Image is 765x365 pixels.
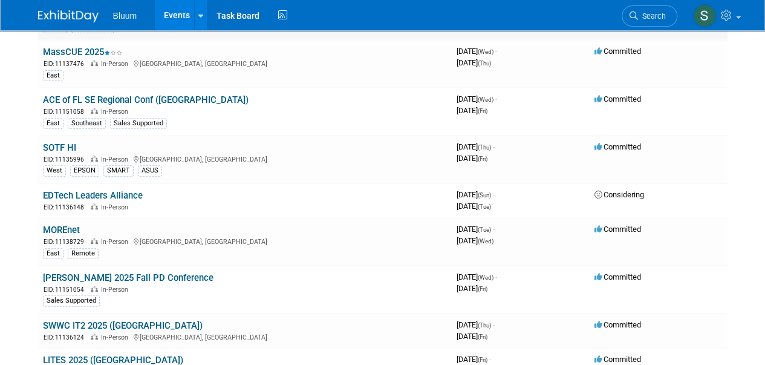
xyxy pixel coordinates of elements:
img: In-Person Event [91,108,98,114]
span: In-Person [101,60,132,68]
span: EID: 11151054 [44,286,89,293]
span: EID: 11138729 [44,238,89,245]
span: [DATE] [457,272,497,281]
span: (Wed) [478,274,493,281]
span: (Tue) [478,203,491,210]
div: East [43,70,63,81]
span: [DATE] [457,190,495,199]
a: MassCUE 2025 [43,47,122,58]
span: (Thu) [478,60,491,67]
div: West [43,165,66,176]
span: Committed [594,94,641,104]
a: Search [622,5,677,27]
div: [GEOGRAPHIC_DATA], [GEOGRAPHIC_DATA] [43,154,447,164]
span: [DATE] [457,284,487,293]
span: (Sun) [478,192,491,199]
span: [DATE] [457,154,487,163]
div: EPSON [70,165,99,176]
span: - [495,272,497,281]
div: SMART [103,165,134,176]
a: MOREnet [43,225,80,235]
a: SWWC IT2 2025 ([GEOGRAPHIC_DATA]) [43,320,203,331]
a: [PERSON_NAME] 2025 Fall PD Conference [43,272,213,283]
div: Southeast [68,118,106,129]
span: Considering [594,190,644,199]
span: (Fri) [478,156,487,162]
div: [GEOGRAPHIC_DATA], [GEOGRAPHIC_DATA] [43,236,447,246]
span: - [489,355,491,364]
span: EID: 11136124 [44,334,89,341]
span: Committed [594,142,641,151]
span: (Thu) [478,144,491,151]
span: [DATE] [457,355,491,364]
span: Committed [594,47,641,56]
span: Search [638,12,666,21]
a: EDTech Leaders Alliance [43,190,143,201]
span: Bluum [113,11,137,21]
span: In-Person [101,286,132,294]
span: EID: 11137476 [44,61,89,67]
span: Committed [594,272,641,281]
span: [DATE] [457,202,491,211]
span: - [493,320,495,329]
img: In-Person Event [91,286,98,292]
img: In-Person Event [91,60,98,66]
span: (Wed) [478,96,493,103]
div: [GEOGRAPHIC_DATA], [GEOGRAPHIC_DATA] [43,332,447,342]
div: East [43,248,63,259]
span: (Fri) [478,108,487,114]
span: (Tue) [478,226,491,233]
div: Sales Supported [43,295,100,306]
span: [DATE] [457,106,487,115]
span: - [495,47,497,56]
span: [DATE] [457,320,495,329]
img: Seth Brown [693,4,716,27]
img: In-Person Event [91,203,98,209]
span: In-Person [101,108,132,116]
span: [DATE] [457,142,495,151]
span: [DATE] [457,94,497,104]
img: ExhibitDay [38,10,99,22]
div: Remote [68,248,99,259]
span: [DATE] [457,236,493,245]
span: [DATE] [457,47,497,56]
div: East [43,118,63,129]
img: In-Person Event [91,334,98,340]
a: ACE of FL SE Regional Conf ([GEOGRAPHIC_DATA]) [43,94,249,105]
span: In-Person [101,156,132,163]
img: In-Person Event [91,238,98,244]
span: (Fri) [478,357,487,363]
span: In-Person [101,334,132,341]
span: - [493,142,495,151]
span: In-Person [101,203,132,211]
div: [GEOGRAPHIC_DATA], [GEOGRAPHIC_DATA] [43,58,447,68]
span: (Wed) [478,238,493,245]
div: Sales Supported [110,118,167,129]
a: SOTF HI [43,142,76,153]
span: EID: 11135996 [44,156,89,163]
span: (Thu) [478,322,491,329]
span: - [495,94,497,104]
span: In-Person [101,238,132,246]
span: [DATE] [457,58,491,67]
span: - [493,190,495,199]
span: (Fri) [478,286,487,292]
span: EID: 11151058 [44,108,89,115]
span: (Wed) [478,48,493,55]
span: EID: 11136148 [44,204,89,211]
span: (Fri) [478,334,487,340]
div: ASUS [138,165,162,176]
span: Committed [594,225,641,234]
img: In-Person Event [91,156,98,162]
span: [DATE] [457,225,495,234]
span: [DATE] [457,332,487,341]
span: - [493,225,495,234]
span: Committed [594,355,641,364]
span: Committed [594,320,641,329]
